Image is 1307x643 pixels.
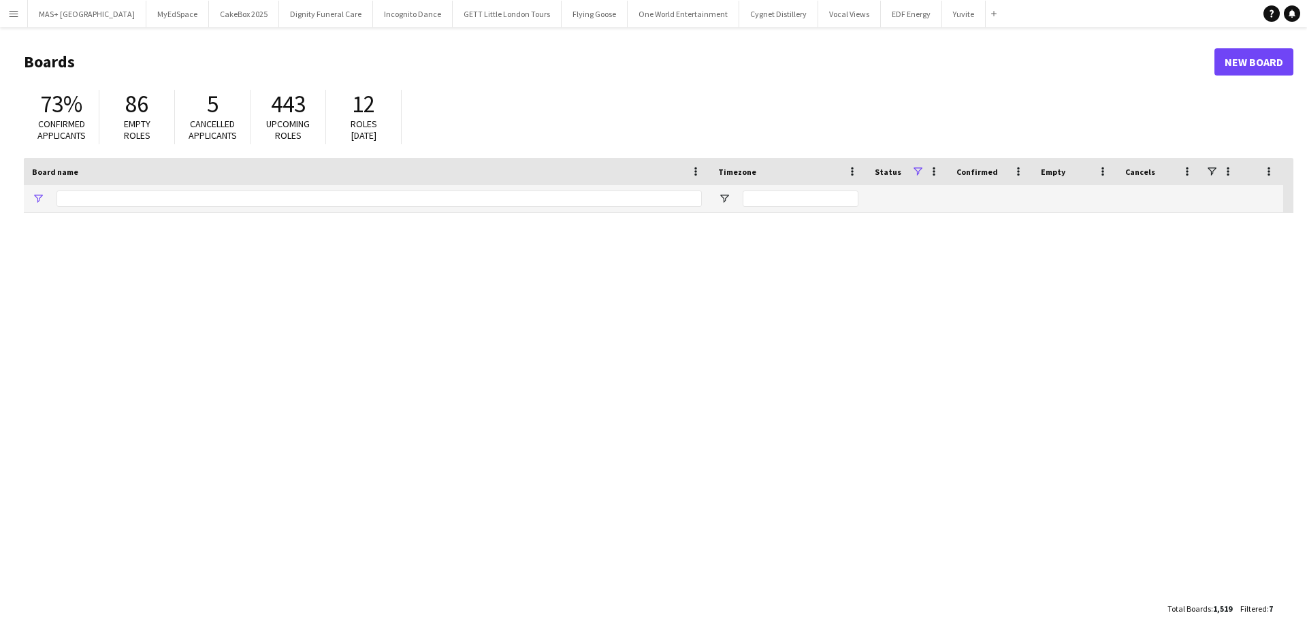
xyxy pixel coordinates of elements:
[209,1,279,27] button: CakeBox 2025
[881,1,942,27] button: EDF Energy
[1167,604,1211,614] span: Total Boards
[32,193,44,205] button: Open Filter Menu
[57,191,702,207] input: Board name Filter Input
[37,118,86,142] span: Confirmed applicants
[1240,595,1273,622] div: :
[125,89,148,119] span: 86
[352,89,375,119] span: 12
[279,1,373,27] button: Dignity Funeral Care
[146,1,209,27] button: MyEdSpace
[32,167,78,177] span: Board name
[266,118,310,142] span: Upcoming roles
[1213,604,1232,614] span: 1,519
[207,89,219,119] span: 5
[40,89,82,119] span: 73%
[718,193,730,205] button: Open Filter Menu
[124,118,150,142] span: Empty roles
[1125,167,1155,177] span: Cancels
[818,1,881,27] button: Vocal Views
[942,1,986,27] button: Yuvite
[956,167,998,177] span: Confirmed
[271,89,306,119] span: 443
[562,1,628,27] button: Flying Goose
[718,167,756,177] span: Timezone
[373,1,453,27] button: Incognito Dance
[351,118,377,142] span: Roles [DATE]
[189,118,237,142] span: Cancelled applicants
[1041,167,1065,177] span: Empty
[453,1,562,27] button: GETT Little London Tours
[28,1,146,27] button: MAS+ [GEOGRAPHIC_DATA]
[1269,604,1273,614] span: 7
[875,167,901,177] span: Status
[628,1,739,27] button: One World Entertainment
[1167,595,1232,622] div: :
[24,52,1214,72] h1: Boards
[1240,604,1267,614] span: Filtered
[739,1,818,27] button: Cygnet Distillery
[743,191,858,207] input: Timezone Filter Input
[1214,48,1293,76] a: New Board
